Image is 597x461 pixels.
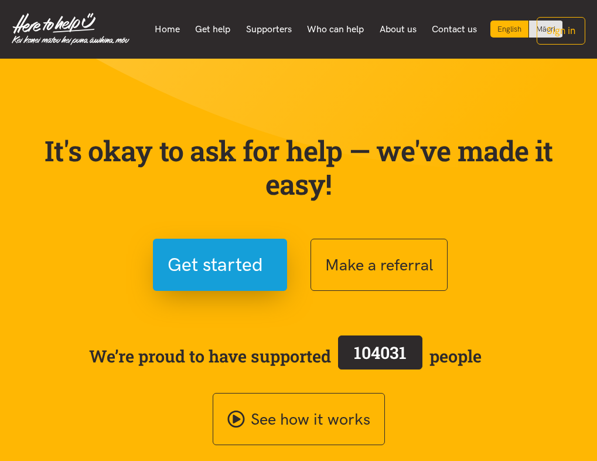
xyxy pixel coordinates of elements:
a: Home [146,17,187,42]
button: Sign in [537,17,585,45]
div: Language toggle [490,21,563,38]
a: Supporters [238,17,299,42]
p: It's okay to ask for help — we've made it easy! [29,134,568,201]
a: Contact us [424,17,485,42]
a: 104031 [331,333,429,379]
span: 104031 [354,341,407,364]
a: About us [371,17,424,42]
a: Get help [187,17,238,42]
div: Current language [490,21,529,38]
img: Home [12,13,129,45]
a: Who can help [299,17,372,42]
span: Get started [168,250,263,280]
button: Make a referral [311,239,448,291]
a: Switch to Te Reo Māori [529,21,562,38]
a: See how it works [213,393,385,445]
span: We’re proud to have supported people [89,333,482,379]
button: Get started [153,239,287,291]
